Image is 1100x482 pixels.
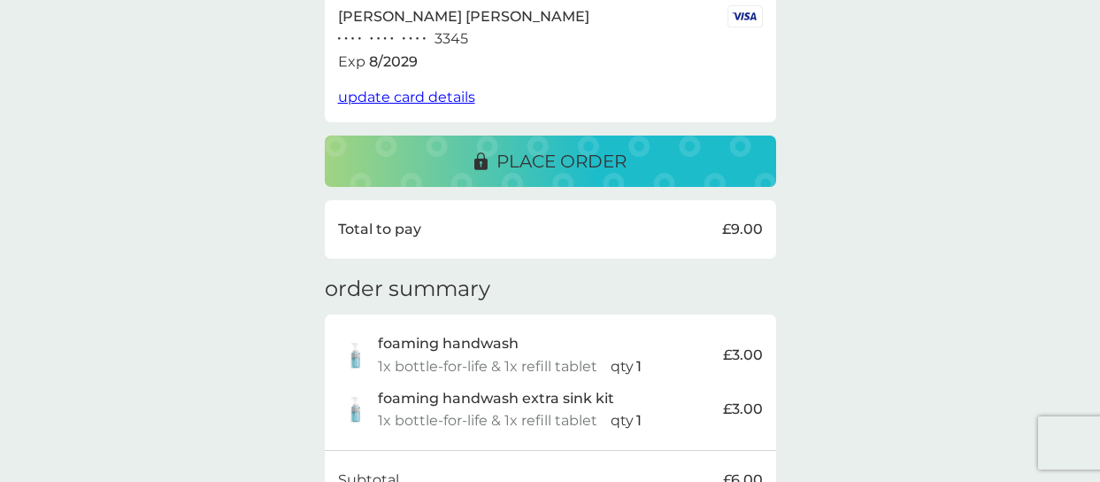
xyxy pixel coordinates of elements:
[378,355,597,378] p: 1x bottle-for-life & 1x refill tablet
[351,35,355,43] p: ●
[435,27,468,51] p: 3345
[358,35,361,43] p: ●
[723,344,763,367] p: £3.00
[496,147,627,175] p: place order
[611,409,634,432] p: qty
[378,387,614,410] p: foaming handwash extra sink kit
[403,35,406,43] p: ●
[723,398,763,421] p: £3.00
[338,51,365,74] p: Exp
[722,218,763,241] p: £9.00
[370,35,373,43] p: ●
[636,409,642,432] p: 1
[378,409,597,432] p: 1x bottle-for-life & 1x refill tablet
[338,5,589,28] p: [PERSON_NAME] [PERSON_NAME]
[636,355,642,378] p: 1
[338,218,421,241] p: Total to pay
[377,35,381,43] p: ●
[338,89,475,105] span: update card details
[378,332,519,355] p: foaming handwash
[422,35,426,43] p: ●
[409,35,412,43] p: ●
[416,35,419,43] p: ●
[611,355,634,378] p: qty
[383,35,387,43] p: ●
[369,51,418,74] p: 8 / 2029
[325,136,776,187] button: place order
[338,86,475,109] button: update card details
[338,35,342,43] p: ●
[390,35,394,43] p: ●
[344,35,348,43] p: ●
[325,276,490,302] h3: order summary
